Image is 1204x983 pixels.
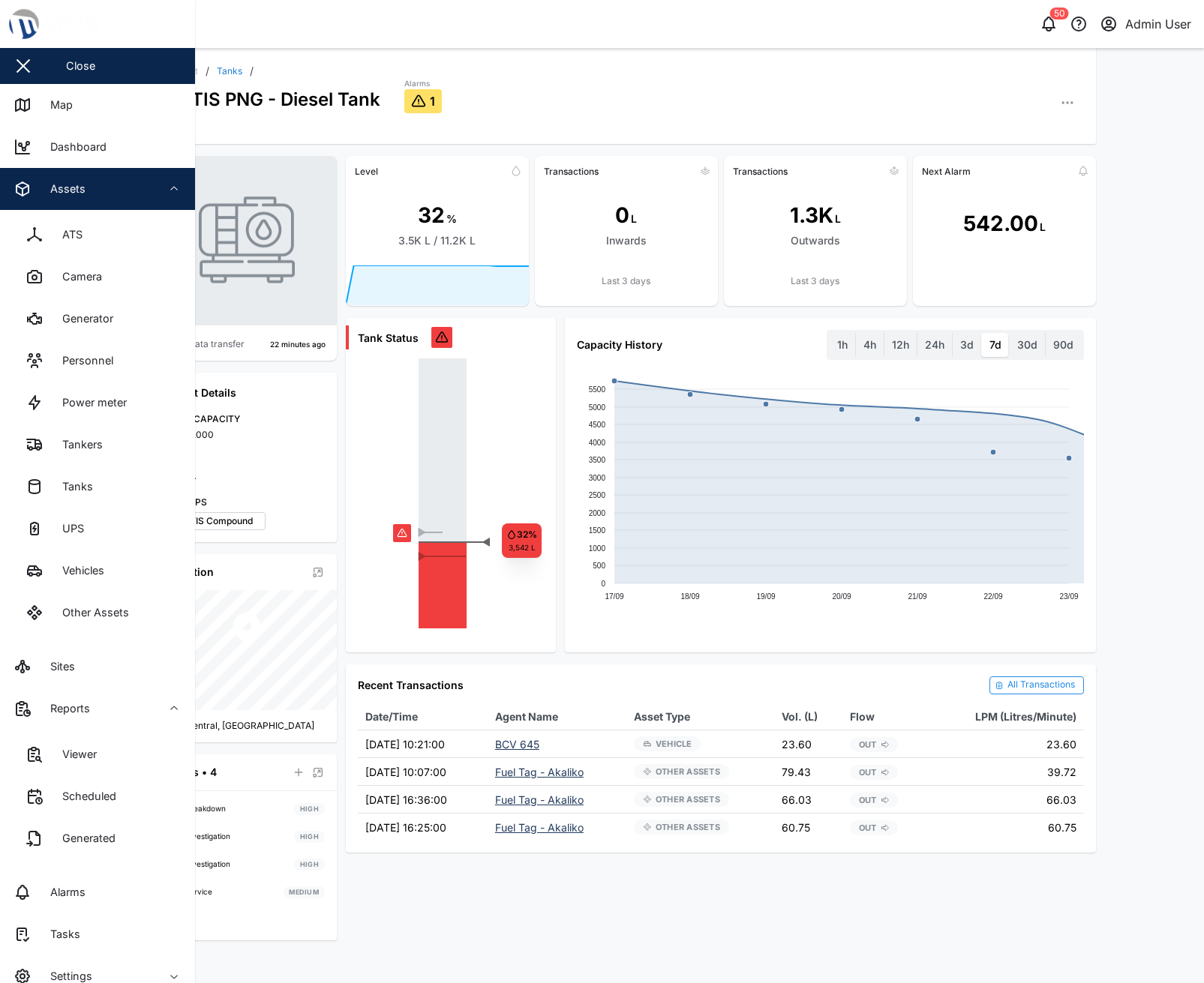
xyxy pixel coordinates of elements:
div: ATS [51,226,83,243]
th: LPM (Litres/Minute) [927,703,1083,730]
div: FUEL CAPACITY [169,412,325,427]
a: Fuel Tag - Akaliko [495,821,584,834]
div: 1.3K [790,199,833,232]
div: Investigation [185,859,230,871]
div: 22 minutes ago [270,339,326,351]
div: ► [417,551,458,563]
div: Recent Transactions [358,677,464,694]
div: Dashboard [39,139,107,155]
text: 22/09 [983,592,1002,601]
div: Next Alarm [922,166,971,177]
span: 1 [430,94,435,108]
div: Capacity History [577,337,662,353]
a: Scheduled [12,775,183,817]
div: L [835,211,841,227]
div: Other Assets [51,604,129,621]
td: 79.43 [774,758,842,786]
div: All Transactions [1007,678,1075,692]
div: PUMA [169,469,325,484]
a: BCV 645 [495,738,539,751]
div: Breakdown [185,803,226,815]
text: 1000 [588,544,605,552]
label: 4h [856,333,884,357]
a: InvestigationHIGH [169,855,325,874]
th: Flow [842,703,927,730]
a: Generator [12,298,183,340]
a: Alarms1 [404,78,442,114]
div: Camera [51,268,102,285]
div: Admin User [1125,15,1191,34]
span: OTHER ASSETS [656,765,720,778]
div: 50 [1050,7,1069,19]
div: Scheduled [51,788,116,805]
div: Vehicles [51,562,104,579]
text: 21/09 [908,592,926,601]
a: Generated [12,817,183,859]
text: 2500 [588,490,605,499]
div: Generator [51,310,113,327]
div: 32 [418,199,445,232]
div: ► [417,527,435,539]
div: Investigation [185,831,230,843]
td: [DATE] 16:36:00 [358,786,488,814]
div: 3.5K L / 11.2K L [398,232,476,249]
label: 30d [1010,333,1045,357]
span: OUT [859,766,877,779]
div: L [1040,219,1046,235]
text: 5500 [588,385,605,393]
td: 60.75 [927,814,1083,841]
div: Last 3 days [535,274,718,289]
div: UPS [51,520,84,537]
div: GROUPS [169,496,325,510]
label: 7d [982,333,1009,357]
a: InvestigationHIGH [169,828,325,847]
a: BreakdownHIGH [169,800,325,819]
a: Fuel Tag - Akaliko [495,766,584,778]
div: MAKE [169,454,325,468]
span: HIGH [300,804,319,814]
th: Agent Name [488,703,626,730]
text: 1500 [588,526,605,534]
div: Last data transfer [170,337,245,352]
text: 5000 [588,403,605,411]
div: Generated [51,830,116,847]
div: 542.00 [963,208,1038,240]
label: 90d [1046,333,1081,357]
div: L [631,211,637,227]
div: Viewer [51,746,97,763]
span: HIGH [300,859,319,870]
span: OUT [859,793,877,807]
text: 500 [593,561,605,569]
div: Alarms [39,884,86,901]
a: Tanks [217,67,242,76]
td: 23.60 [927,730,1083,758]
div: Close [66,58,95,74]
img: Main Logo [8,7,203,40]
td: 60.75 [774,814,842,841]
div: 112, Central, [GEOGRAPHIC_DATA] [169,719,325,733]
div: Tasks [39,926,80,943]
div: Tankers [51,436,103,453]
div: Tanks [51,478,93,495]
a: Viewer [12,733,183,775]
text: 19/09 [756,592,775,601]
a: Vehicles [12,550,183,592]
th: Vol. (L) [774,703,842,730]
div: MTIS PNG - Diesel Tank [175,76,380,113]
td: [DATE] 10:07:00 [358,758,488,786]
text: 0 [601,579,605,587]
div: Service [185,886,212,898]
span: OTHER ASSETS [656,820,720,834]
a: ATS [12,214,183,256]
div: Power meter [51,394,127,411]
text: ◄ [482,535,491,547]
td: 39.72 [927,758,1083,786]
span: OUT [859,821,877,835]
text: 4500 [588,420,605,428]
td: 23.60 [774,730,842,758]
a: Camera [12,256,183,298]
text: 3000 [588,473,605,481]
div: Transactions [544,166,599,177]
text: 20/09 [832,592,851,601]
label: 12h [884,333,917,357]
